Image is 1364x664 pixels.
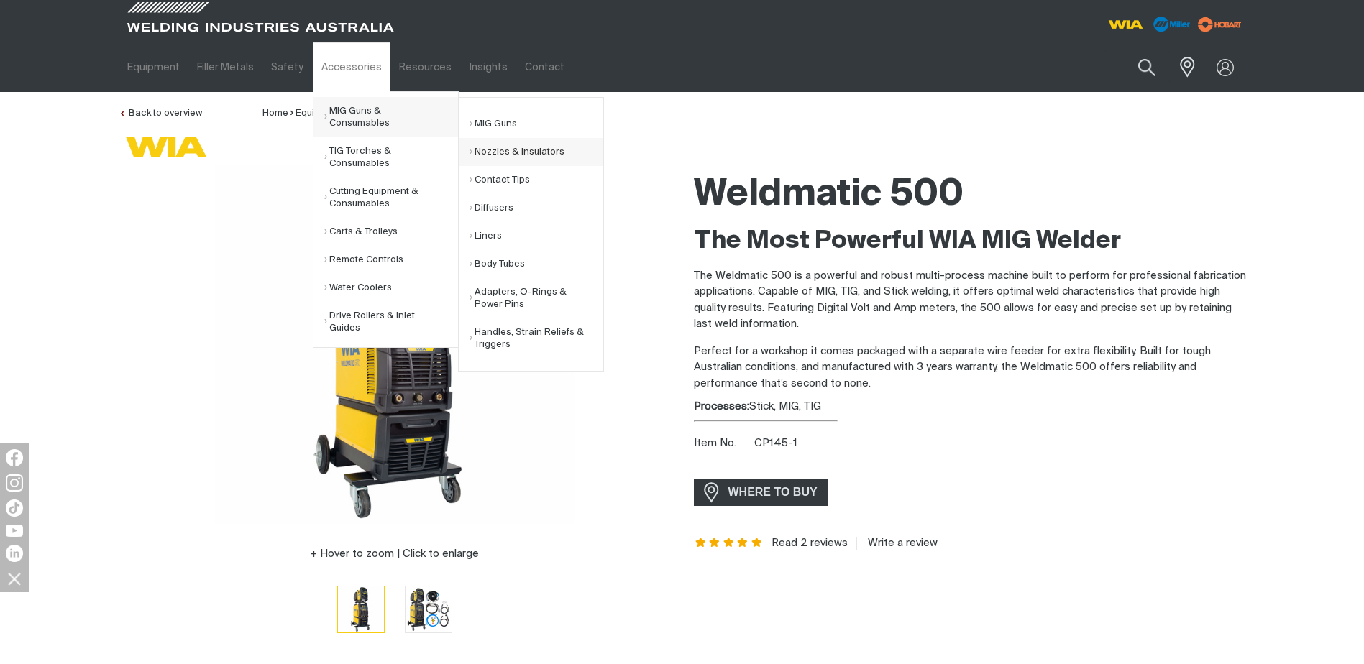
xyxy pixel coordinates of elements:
a: Liners [470,222,603,250]
img: YouTube [6,525,23,537]
a: MIG Guns & Consumables [324,97,458,137]
a: Adapters, O-Rings & Power Pins [470,278,603,318]
img: Weldmatic 500 [406,586,452,632]
input: Product name or item number... [1104,50,1171,84]
button: Hover to zoom | Click to enlarge [301,545,488,563]
img: LinkedIn [6,545,23,562]
img: miller [1194,14,1246,35]
img: Instagram [6,474,23,492]
a: Carts & Trolleys [324,218,458,246]
p: Perfect for a workshop it comes packaged with a separate wire feeder for extra flexibility. Built... [694,343,1246,392]
a: Remote Controls [324,246,458,274]
a: Contact Tips [470,166,603,194]
a: Resources [390,42,460,92]
a: Equipment [296,109,342,118]
a: Nozzles & Insulators [470,138,603,166]
nav: Breadcrumb [262,106,451,121]
div: Stick, MIG, TIG [694,399,1246,415]
img: Weldmatic 500 [338,586,384,632]
a: Handles, Strain Reliefs & Triggers [470,318,603,359]
a: Cutting Equipment & Consumables [324,177,458,218]
h2: The Most Powerful WIA MIG Welder [694,226,1246,257]
ul: MIG Guns & Consumables Submenu [458,97,604,372]
span: Item No. [694,435,752,452]
img: hide socials [2,566,27,591]
a: Insights [460,42,516,92]
nav: Main [119,42,964,92]
a: Drive Rollers & Inlet Guides [324,302,458,342]
a: Body Tubes [470,250,603,278]
strong: Processes: [694,401,749,412]
a: Home [262,109,288,118]
a: Read 2 reviews [772,537,848,550]
img: TikTok [6,499,23,517]
button: Go to slide 1 [337,586,385,633]
a: Back to overview [119,109,202,118]
img: Weldmatic 500 [215,165,575,524]
span: Rating: 5 [694,538,764,548]
a: Equipment [119,42,188,92]
a: Accessories [313,42,390,92]
p: The Weldmatic 500 is a powerful and robust multi-process machine built to perform for professiona... [694,268,1246,333]
img: Facebook [6,449,23,466]
a: Write a review [856,537,938,550]
a: Water Coolers [324,274,458,302]
ul: Accessories Submenu [313,91,459,348]
a: TIG Torches & Consumables [324,137,458,177]
a: MIG Guns [470,110,603,138]
a: Contact [516,42,573,92]
a: Diffusers [470,194,603,222]
span: CP145-1 [754,438,797,448]
span: WHERE TO BUY [719,481,827,504]
button: Search products [1122,50,1171,84]
button: Go to slide 2 [405,586,452,633]
a: WHERE TO BUY [694,479,828,505]
h1: Weldmatic 500 [694,172,1246,218]
a: Safety [262,42,312,92]
a: Filler Metals [188,42,262,92]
